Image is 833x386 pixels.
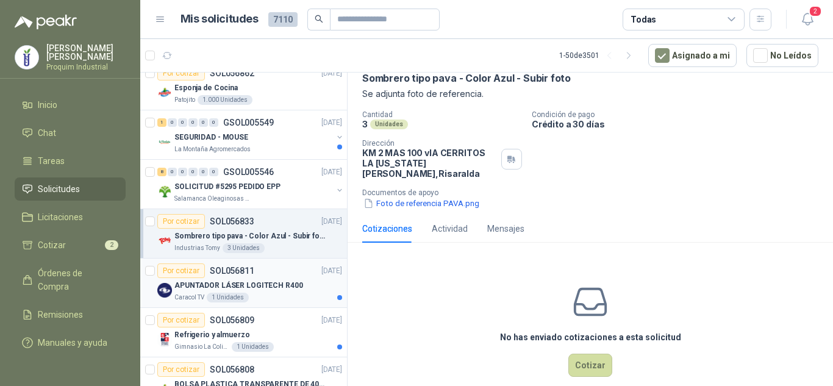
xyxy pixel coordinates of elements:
[362,148,496,179] p: KM 2 MAS 100 vIA CERRITOS LA [US_STATE] [PERSON_NAME] , Risaralda
[532,119,828,129] p: Crédito a 30 días
[210,217,254,226] p: SOL056833
[223,168,274,176] p: GSOL005546
[174,145,251,154] p: La Montaña Agromercados
[105,240,118,250] span: 2
[38,154,65,168] span: Tareas
[315,15,323,23] span: search
[157,214,205,229] div: Por cotizar
[174,181,281,193] p: SOLICITUD #5295 PEDIDO EPP
[157,165,345,204] a: 8 0 0 0 0 0 GSOL005546[DATE] Company LogoSOLICITUD #5295 PEDIDO EPPSalamanca Oleaginosas SAS
[38,126,56,140] span: Chat
[559,46,638,65] div: 1 - 50 de 3501
[15,93,126,116] a: Inicio
[268,12,298,27] span: 7110
[232,342,274,352] div: 1 Unidades
[38,238,66,252] span: Cotizar
[15,206,126,229] a: Licitaciones
[38,336,107,349] span: Manuales y ayuda
[568,354,612,377] button: Cotizar
[209,168,218,176] div: 0
[321,265,342,277] p: [DATE]
[362,87,818,101] p: Se adjunta foto de referencia.
[362,139,496,148] p: Dirección
[15,234,126,257] a: Cotizar2
[648,44,737,67] button: Asignado a mi
[178,118,187,127] div: 0
[157,263,205,278] div: Por cotizar
[46,63,126,71] p: Proquim Industrial
[174,95,195,105] p: Patojito
[174,280,303,291] p: APUNTADOR LÁSER LOGITECH R400
[362,188,828,197] p: Documentos de apoyo
[38,308,83,321] span: Remisiones
[174,293,204,302] p: Caracol TV
[321,166,342,178] p: [DATE]
[362,119,368,129] p: 3
[362,222,412,235] div: Cotizaciones
[38,210,83,224] span: Licitaciones
[174,243,220,253] p: Industrias Tomy
[199,168,208,176] div: 0
[38,182,80,196] span: Solicitudes
[157,184,172,199] img: Company Logo
[168,168,177,176] div: 0
[746,44,818,67] button: No Leídos
[321,315,342,326] p: [DATE]
[157,135,172,149] img: Company Logo
[198,95,252,105] div: 1.000 Unidades
[809,5,822,17] span: 2
[174,231,326,242] p: Sombrero tipo pava - Color Azul - Subir foto
[15,149,126,173] a: Tareas
[174,342,229,352] p: Gimnasio La Colina
[370,120,408,129] div: Unidades
[362,72,571,85] p: Sombrero tipo pava - Color Azul - Subir foto
[157,66,205,80] div: Por cotizar
[223,118,274,127] p: GSOL005549
[157,85,172,100] img: Company Logo
[140,61,347,110] a: Por cotizarSOL056862[DATE] Company LogoEsponja de CocinaPatojito1.000 Unidades
[321,68,342,79] p: [DATE]
[174,132,248,143] p: SEGURIDAD - MOUSE
[432,222,468,235] div: Actividad
[157,362,205,377] div: Por cotizar
[362,110,522,119] p: Cantidad
[210,365,254,374] p: SOL056808
[174,329,249,341] p: Refrigerio y almuerzo
[209,118,218,127] div: 0
[174,194,251,204] p: Salamanca Oleaginosas SAS
[157,234,172,248] img: Company Logo
[210,316,254,324] p: SOL056809
[38,98,57,112] span: Inicio
[223,243,265,253] div: 3 Unidades
[15,262,126,298] a: Órdenes de Compra
[500,331,681,344] h3: No has enviado cotizaciones a esta solicitud
[15,121,126,145] a: Chat
[46,44,126,61] p: [PERSON_NAME] [PERSON_NAME]
[168,118,177,127] div: 0
[181,10,259,28] h1: Mis solicitudes
[157,118,166,127] div: 1
[157,332,172,347] img: Company Logo
[15,15,77,29] img: Logo peakr
[157,313,205,327] div: Por cotizar
[174,82,238,94] p: Esponja de Cocina
[631,13,656,26] div: Todas
[210,69,254,77] p: SOL056862
[321,216,342,227] p: [DATE]
[487,222,524,235] div: Mensajes
[140,259,347,308] a: Por cotizarSOL056811[DATE] Company LogoAPUNTADOR LÁSER LOGITECH R400Caracol TV1 Unidades
[140,209,347,259] a: Por cotizarSOL056833[DATE] Company LogoSombrero tipo pava - Color Azul - Subir fotoIndustrias Tom...
[178,168,187,176] div: 0
[199,118,208,127] div: 0
[15,303,126,326] a: Remisiones
[796,9,818,30] button: 2
[157,115,345,154] a: 1 0 0 0 0 0 GSOL005549[DATE] Company LogoSEGURIDAD - MOUSELa Montaña Agromercados
[15,177,126,201] a: Solicitudes
[207,293,249,302] div: 1 Unidades
[15,331,126,354] a: Manuales y ayuda
[188,168,198,176] div: 0
[210,266,254,275] p: SOL056811
[140,308,347,357] a: Por cotizarSOL056809[DATE] Company LogoRefrigerio y almuerzoGimnasio La Colina1 Unidades
[157,283,172,298] img: Company Logo
[321,117,342,129] p: [DATE]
